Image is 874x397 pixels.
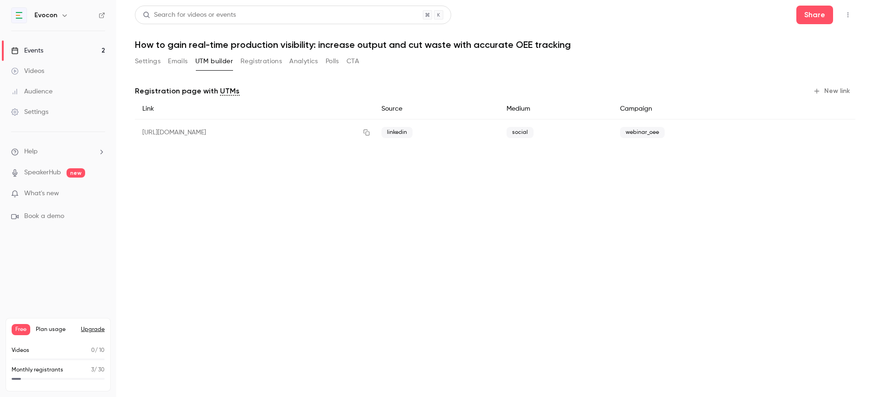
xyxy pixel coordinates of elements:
[220,86,240,97] a: UTMs
[11,87,53,96] div: Audience
[11,147,105,157] li: help-dropdown-opener
[24,147,38,157] span: Help
[36,326,75,333] span: Plan usage
[11,66,44,76] div: Videos
[143,10,236,20] div: Search for videos or events
[81,326,105,333] button: Upgrade
[24,212,64,221] span: Book a demo
[195,54,233,69] button: UTM builder
[11,46,43,55] div: Events
[135,86,240,97] p: Registration page with
[12,346,29,355] p: Videos
[12,366,63,374] p: Monthly registrants
[12,8,27,23] img: Evocon
[620,127,665,138] span: webinar_oee
[499,99,613,119] div: Medium
[381,127,413,138] span: linkedin
[11,107,48,117] div: Settings
[240,54,282,69] button: Registrations
[135,39,855,50] h1: How to gain real-time production visibility: increase output and cut waste with accurate OEE trac...
[12,324,30,335] span: Free
[24,189,59,198] span: What's new
[91,367,94,373] span: 3
[507,127,534,138] span: social
[67,168,85,178] span: new
[289,54,318,69] button: Analytics
[168,54,187,69] button: Emails
[613,99,774,119] div: Campaign
[809,84,855,99] button: New link
[34,11,57,20] h6: Evocon
[91,346,105,355] p: / 10
[326,54,339,69] button: Polls
[135,54,160,69] button: Settings
[91,366,105,374] p: / 30
[135,99,374,119] div: Link
[94,190,105,198] iframe: Noticeable Trigger
[796,6,833,24] button: Share
[135,119,374,146] div: [URL][DOMAIN_NAME]
[374,99,499,119] div: Source
[91,348,95,353] span: 0
[347,54,359,69] button: CTA
[24,168,61,178] a: SpeakerHub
